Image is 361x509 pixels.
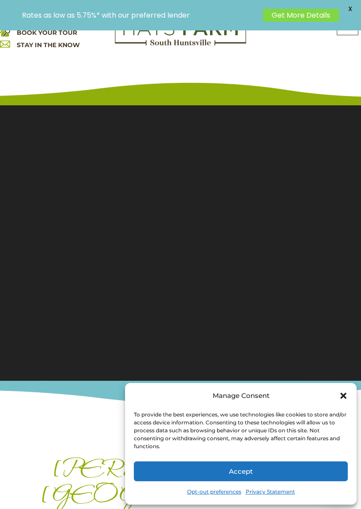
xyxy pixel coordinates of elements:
button: Accept [134,461,348,481]
div: To provide the best experiences, we use technologies like cookies to store and/or access device i... [134,411,347,450]
a: hays farm homes huntsville development [115,40,246,48]
div: Manage Consent [213,390,269,402]
a: STAY IN THE KNOW [17,41,80,49]
a: BOOK YOUR TOUR [17,29,77,37]
a: Get More Details [263,9,339,22]
a: Privacy Statement [246,486,295,498]
a: Opt-out preferences [187,486,241,498]
div: Close dialog [339,391,348,400]
p: Rates as low as 5.75%* with our preferred lender [22,11,258,19]
span: X [343,2,357,15]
